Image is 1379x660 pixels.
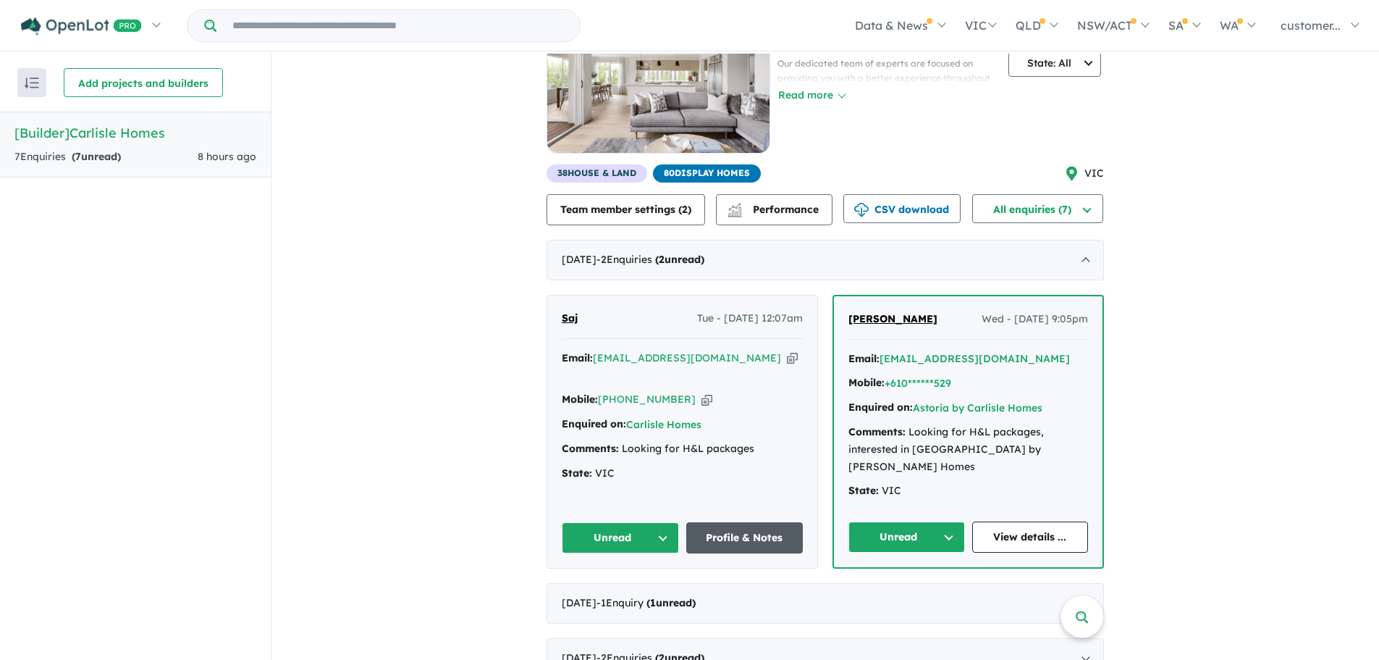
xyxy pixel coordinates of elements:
button: Astoria by Carlisle Homes [913,401,1042,416]
strong: Comments: [848,425,906,438]
span: customer... [1281,18,1341,33]
div: Looking for H&L packages, interested in [GEOGRAPHIC_DATA] by [PERSON_NAME] Homes [848,424,1088,475]
div: VIC [848,483,1088,500]
a: Carlisle HomesCarlisle Homes [547,7,770,164]
a: Saj [562,310,578,327]
span: [PERSON_NAME] [848,312,937,325]
span: 7 [75,150,81,163]
button: Copy [787,351,798,366]
span: Tue - [DATE] 12:07am [697,310,803,327]
strong: State: [848,484,879,497]
img: download icon [854,203,869,217]
img: Openlot PRO Logo White [21,17,142,35]
strong: Enquired on: [562,417,626,430]
strong: Email: [848,352,880,365]
span: VIC [1084,165,1104,183]
a: [PERSON_NAME] [848,311,937,328]
span: 2 [659,253,665,266]
strong: ( unread) [646,596,696,609]
img: Carlisle Homes [547,33,769,153]
span: 8 hours ago [198,150,256,163]
a: View details ... [972,522,1089,553]
span: Performance [730,203,819,216]
strong: Enquired on: [848,401,913,414]
span: 80 Display Homes [653,164,761,183]
span: Wed - [DATE] 9:05pm [982,311,1088,328]
button: Performance [716,194,832,225]
div: [DATE] [547,583,1104,624]
img: sort.svg [25,78,39,88]
button: Copy [701,392,712,407]
input: Try estate name, suburb, builder or developer [219,10,577,41]
button: All enquiries (7) [972,194,1103,223]
button: CSV download [843,194,961,223]
span: 2 [682,203,688,216]
span: 38 House & Land [547,164,647,183]
strong: State: [562,467,592,480]
div: VIC [562,465,803,483]
div: Looking for H&L packages [562,440,803,458]
strong: Mobile: [562,393,598,406]
img: bar-chart.svg [728,207,742,217]
a: Carlisle Homes [626,418,701,431]
button: Add projects and builders [64,68,223,97]
strong: ( unread) [655,253,704,266]
img: line-chart.svg [728,203,741,211]
button: Team member settings (2) [547,194,705,225]
strong: Comments: [562,442,619,455]
a: [EMAIL_ADDRESS][DOMAIN_NAME] [593,351,781,364]
strong: ( unread) [72,150,121,163]
div: [DATE] [547,240,1104,280]
button: Carlisle Homes [626,417,701,433]
strong: Mobile: [848,376,885,389]
button: State: All [1008,48,1101,77]
strong: Email: [562,351,593,364]
span: - 2 Enquir ies [596,253,704,266]
h5: [Builder] Carlisle Homes [14,123,256,143]
span: 1 [650,596,656,609]
span: - 1 Enquir y [596,596,696,609]
a: Profile & Notes [686,522,804,554]
span: Saj [562,312,578,325]
a: [PHONE_NUMBER] [598,393,696,406]
button: [EMAIL_ADDRESS][DOMAIN_NAME] [880,351,1070,367]
button: Unread [562,522,679,554]
button: Unread [848,522,965,553]
div: 7 Enquir ies [14,149,121,166]
button: Read more [777,87,845,104]
a: Astoria by Carlisle Homes [913,401,1042,414]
